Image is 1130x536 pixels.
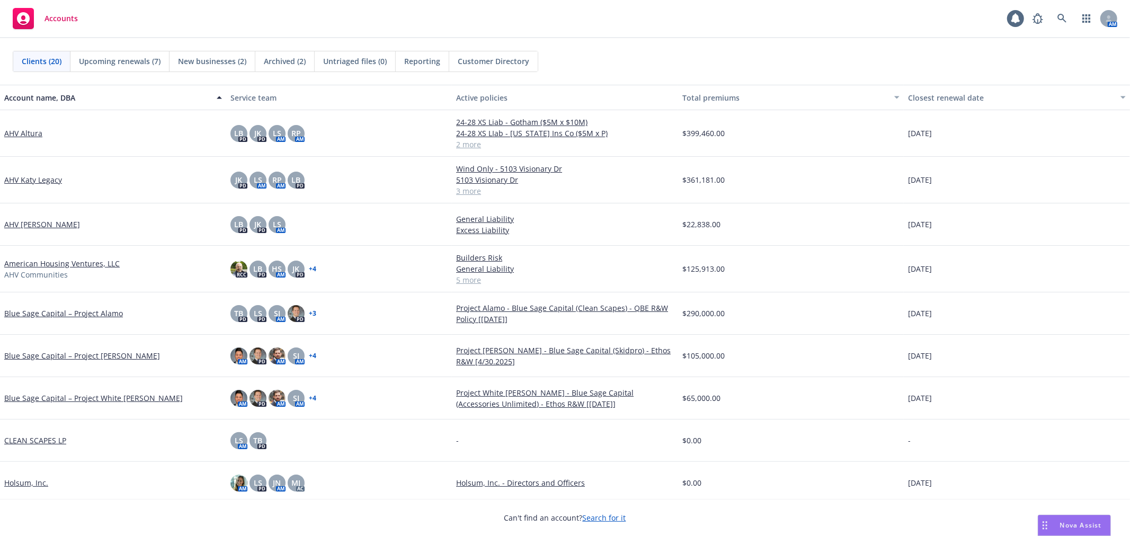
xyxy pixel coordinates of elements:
a: Search [1052,8,1073,29]
div: Closest renewal date [908,92,1114,103]
span: HS [272,263,282,274]
span: RP [272,174,282,185]
a: Excess Liability [456,225,674,236]
img: photo [250,347,266,364]
span: $0.00 [682,477,701,488]
div: Total premiums [682,92,888,103]
a: Blue Sage Capital – Project Alamo [4,308,123,319]
a: General Liability [456,263,674,274]
a: 24-28 XS Liab - Gotham ($5M x $10M) [456,117,674,128]
span: JK [292,263,299,274]
span: $399,460.00 [682,128,725,139]
a: Blue Sage Capital – Project White [PERSON_NAME] [4,392,183,404]
span: [DATE] [908,350,932,361]
span: [DATE] [908,477,932,488]
a: 5103 Visionary Dr [456,174,674,185]
span: [DATE] [908,308,932,319]
span: $0.00 [682,435,701,446]
img: photo [288,305,305,322]
img: photo [230,475,247,492]
span: $65,000.00 [682,392,720,404]
a: Search for it [583,513,626,523]
a: Project White [PERSON_NAME] - Blue Sage Capital (Accessories Unlimited) - Ethos R&W [[DATE]] [456,387,674,409]
span: Reporting [404,56,440,67]
span: LB [234,128,243,139]
a: CLEAN SCAPES LP [4,435,66,446]
span: LS [254,308,262,319]
span: Nova Assist [1060,521,1102,530]
span: Accounts [45,14,78,23]
span: [DATE] [908,128,932,139]
a: 5 more [456,274,674,285]
span: [DATE] [908,263,932,274]
span: SJ [293,350,299,361]
span: LB [253,263,262,274]
a: + 4 [309,353,316,359]
span: Customer Directory [458,56,529,67]
div: Account name, DBA [4,92,210,103]
a: Builders Risk [456,252,674,263]
span: $125,913.00 [682,263,725,274]
div: Drag to move [1038,515,1052,535]
span: Upcoming renewals (7) [79,56,161,67]
span: LS [254,174,262,185]
a: American Housing Ventures, LLC [4,258,120,269]
a: 2 more [456,139,674,150]
span: Can't find an account? [504,512,626,523]
a: General Liability [456,213,674,225]
span: LS [235,435,243,446]
span: LB [291,174,300,185]
span: $361,181.00 [682,174,725,185]
a: Project Alamo - Blue Sage Capital (Clean Scapes) - QBE R&W Policy [[DATE]] [456,302,674,325]
a: + 4 [309,395,316,401]
a: Holsum, Inc. [4,477,48,488]
a: Blue Sage Capital – Project [PERSON_NAME] [4,350,160,361]
span: $290,000.00 [682,308,725,319]
span: LS [254,477,262,488]
a: Holsum, Inc. - Directors and Officers [456,477,674,488]
span: $22,838.00 [682,219,720,230]
a: AHV Katy Legacy [4,174,62,185]
img: photo [269,347,286,364]
a: + 3 [309,310,316,317]
span: LS [273,219,281,230]
a: AHV [PERSON_NAME] [4,219,80,230]
span: Untriaged files (0) [323,56,387,67]
span: JK [235,174,242,185]
span: [DATE] [908,174,932,185]
img: photo [230,390,247,407]
span: TB [234,308,243,319]
span: [DATE] [908,219,932,230]
button: Active policies [452,85,678,110]
button: Nova Assist [1038,515,1111,536]
span: - [456,435,459,446]
span: RP [291,128,301,139]
span: [DATE] [908,392,932,404]
span: JN [273,477,281,488]
a: Accounts [8,4,82,33]
a: AHV Altura [4,128,42,139]
img: photo [269,390,286,407]
div: Service team [230,92,448,103]
span: New businesses (2) [178,56,246,67]
img: photo [250,390,266,407]
span: LS [273,128,281,139]
span: Archived (2) [264,56,306,67]
a: + 4 [309,266,316,272]
a: 3 more [456,185,674,196]
a: Report a Bug [1027,8,1048,29]
span: LB [234,219,243,230]
a: Project [PERSON_NAME] - Blue Sage Capital (Skidpro) - Ethos R&W [4/30.2025] [456,345,674,367]
button: Service team [226,85,452,110]
span: JK [254,219,261,230]
span: MJ [291,477,300,488]
a: Switch app [1076,8,1097,29]
span: Clients (20) [22,56,61,67]
span: AHV Communities [4,269,68,280]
